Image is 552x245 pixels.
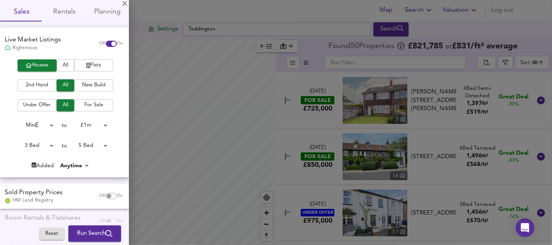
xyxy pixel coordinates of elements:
button: All [57,79,74,91]
div: HM Land Registry [5,197,63,204]
button: Under Offer [18,99,57,111]
button: All [57,59,74,72]
span: New Build [78,81,109,90]
span: On [117,193,123,199]
span: Under Offer [21,101,53,110]
span: Houses [21,61,53,70]
button: 2nd Hand [18,79,57,91]
span: Reset [43,229,61,238]
span: Sales [5,6,38,18]
div: Open Intercom Messenger [516,218,534,237]
div: 3 Bed [13,139,56,152]
span: Planning [91,6,124,18]
span: 2nd Hand [21,81,53,90]
button: Reset [39,228,64,240]
span: For Sale [78,101,109,110]
img: Rightmove [5,45,11,52]
span: Rentals [48,6,81,18]
span: On [117,41,123,47]
div: X [122,2,127,7]
button: New Build [74,79,113,91]
div: Rightmove [5,45,61,52]
div: Min [13,119,56,131]
span: Flats [78,61,109,70]
div: Added [32,162,54,170]
div: Anytime [58,162,91,170]
span: Off [99,193,106,199]
img: Land Registry [5,198,11,204]
div: Live Market Listings [5,36,61,45]
button: Houses [18,59,57,72]
button: All [57,99,74,111]
span: Off [99,41,106,47]
button: Run Search [68,225,121,242]
div: £1m [67,119,110,131]
span: Run Search [77,229,113,239]
span: All [61,81,70,90]
span: All [61,101,70,110]
button: For Sale [74,99,113,111]
button: Flats [74,59,113,72]
div: to [62,142,67,150]
span: All [61,61,70,70]
div: to [62,122,67,129]
div: 5 Bed [67,139,110,152]
div: Sold Property Prices [5,188,63,197]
